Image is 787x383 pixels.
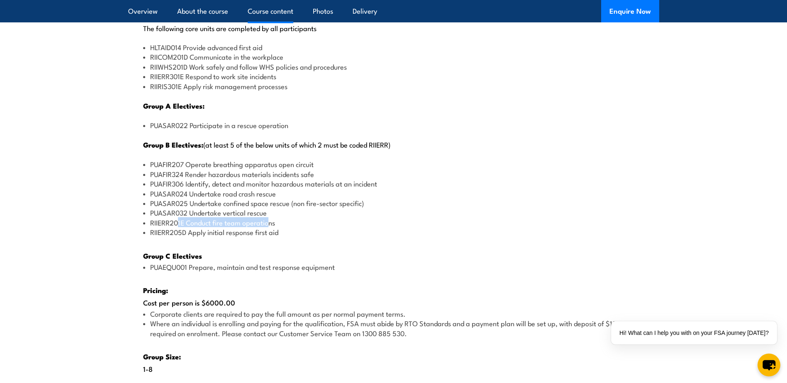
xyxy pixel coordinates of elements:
strong: Pricing: [143,285,168,296]
li: PUASAR032 Undertake vertical rescue [143,208,644,217]
li: PUAFIR324 Render hazardous materials incidents safe [143,169,644,179]
li: RIIERR205D Apply initial response first aid [143,227,644,237]
div: Hi! What can I help you with on your FSA journey [DATE]? [611,321,777,344]
li: Corporate clients are required to pay the full amount as per normal payment terms. [143,309,644,318]
strong: Group A Electives: [143,100,205,111]
li: RIIERR201E Conduct fire team operations [143,218,644,227]
li: PUAFIR306 Identify, detect and monitor hazardous materials at an incident [143,179,644,188]
p: (at least 5 of the below units of which 2 must be coded RIIERR) [143,140,644,149]
li: RIICOM201D Communicate in the workplace [143,52,644,61]
p: The following core units are completed by all participants [143,24,644,32]
li: RIIERR301E Respond to work site incidents [143,71,644,81]
li: PUASAR024 Undertake road crash rescue [143,189,644,198]
li: RIIWHS201D Work safely and follow WHS policies and procedures [143,62,644,71]
strong: Group C Electives [143,250,202,261]
li: PUASAR022 Participate in a rescue operation [143,120,644,130]
li: Where an individual is enrolling and paying for the qualification, FSA must abide by RTO Standard... [143,318,644,338]
button: chat-button [758,354,780,376]
li: HLTAID014 Provide advanced first aid [143,42,644,52]
strong: Group Size: [143,351,181,362]
li: PUAFIR207 Operate breathing apparatus open circuit [143,159,644,169]
strong: Group B Electives: [143,139,203,150]
li: PUAEQU001 Prepare, maintain and test response equipment [143,262,644,271]
li: RIIRIS301E Apply risk management processes [143,81,644,91]
li: PUASAR025 Undertake confined space rescue (non fire-sector specific) [143,198,644,208]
